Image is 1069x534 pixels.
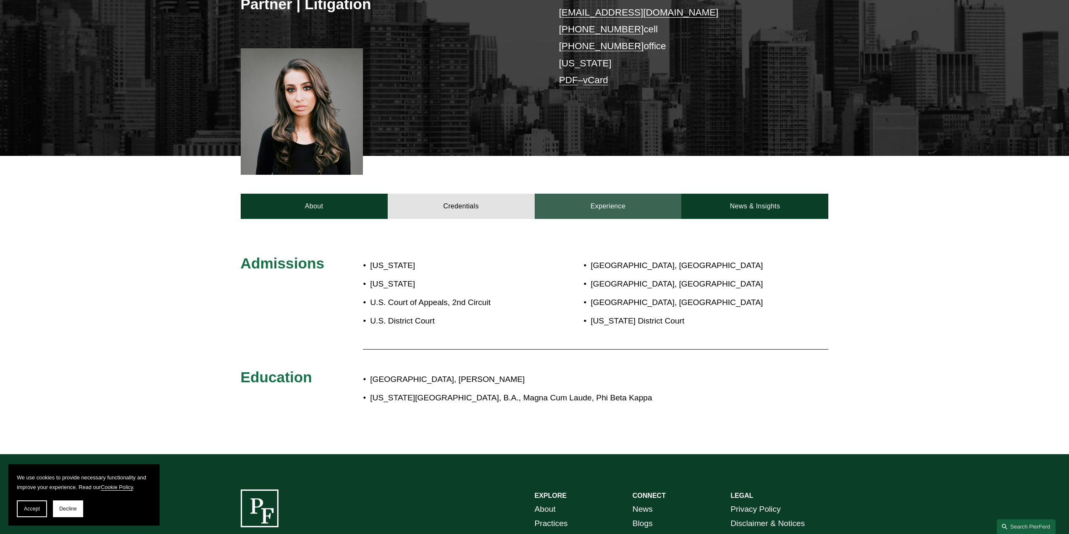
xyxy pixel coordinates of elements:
[24,506,40,512] span: Accept
[591,258,780,273] p: [GEOGRAPHIC_DATA], [GEOGRAPHIC_DATA]
[101,484,133,490] a: Cookie Policy
[388,194,535,219] a: Credentials
[535,516,568,531] a: Practices
[559,24,644,34] a: [PHONE_NUMBER]
[633,516,653,531] a: Blogs
[17,473,151,492] p: We use cookies to provide necessary functionality and improve your experience. Read our .
[370,391,755,405] p: [US_STATE][GEOGRAPHIC_DATA], B.A., Magna Cum Laude, Phi Beta Kappa
[591,295,780,310] p: [GEOGRAPHIC_DATA], [GEOGRAPHIC_DATA]
[53,500,83,517] button: Decline
[370,372,755,387] p: [GEOGRAPHIC_DATA], [PERSON_NAME]
[633,492,666,499] strong: CONNECT
[559,7,718,18] a: [EMAIL_ADDRESS][DOMAIN_NAME]
[59,506,77,512] span: Decline
[681,194,828,219] a: News & Insights
[535,194,682,219] a: Experience
[997,519,1056,534] a: Search this site
[591,277,780,292] p: [GEOGRAPHIC_DATA], [GEOGRAPHIC_DATA]
[591,314,780,329] p: [US_STATE] District Court
[559,41,644,51] a: [PHONE_NUMBER]
[370,314,534,329] p: U.S. District Court
[241,194,388,219] a: About
[370,277,534,292] p: [US_STATE]
[370,258,534,273] p: [US_STATE]
[730,502,780,517] a: Privacy Policy
[535,492,567,499] strong: EXPLORE
[535,502,556,517] a: About
[730,516,805,531] a: Disclaimer & Notices
[241,369,312,385] span: Education
[241,255,324,271] span: Admissions
[633,502,653,517] a: News
[730,492,753,499] strong: LEGAL
[370,295,534,310] p: U.S. Court of Appeals, 2nd Circuit
[559,4,804,89] p: cell office [US_STATE] –
[583,75,608,85] a: vCard
[559,75,578,85] a: PDF
[17,500,47,517] button: Accept
[8,464,160,526] section: Cookie banner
